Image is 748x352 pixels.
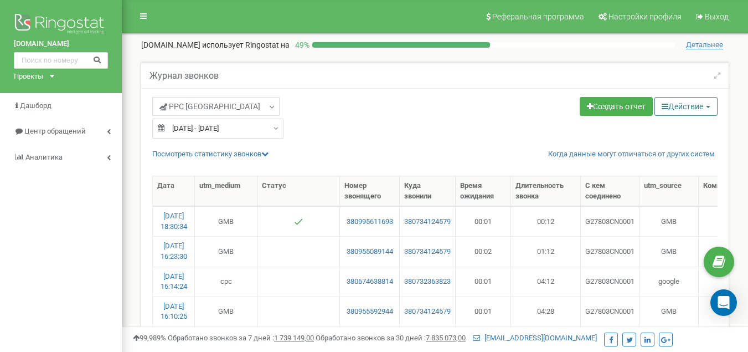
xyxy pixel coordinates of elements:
[195,297,257,327] td: GMB
[290,39,312,50] p: 49 %
[340,176,400,206] th: Номер звонящего
[344,217,395,227] a: 380995611693
[149,71,219,81] h5: Журнал звонков
[710,289,737,316] div: Open Intercom Messenger
[639,176,699,206] th: utm_source
[511,206,581,236] td: 00:12
[580,97,653,116] a: Создать отчет
[195,176,257,206] th: utm_medium
[274,334,314,342] u: 1 739 149,00
[25,153,63,161] span: Аналитика
[456,267,511,297] td: 00:01
[195,267,257,297] td: cpc
[456,236,511,266] td: 00:02
[705,12,729,21] span: Выход
[294,217,303,226] img: Отвечен
[581,206,639,236] td: G27803CN0001
[161,302,187,321] a: [DATE] 16:10:25
[14,72,43,82] div: Проекты
[316,334,466,342] span: Обработано звонков за 30 дней :
[20,101,51,110] span: Дашборд
[456,297,511,327] td: 00:01
[686,40,723,49] span: Детальнее
[511,176,581,206] th: Длительность звонка
[639,297,699,327] td: GMB
[14,11,108,39] img: Ringostat logo
[404,217,451,227] a: 380734124579
[14,52,108,69] input: Поиск по номеру
[581,236,639,266] td: G27803CN0001
[141,39,290,50] p: [DOMAIN_NAME]
[168,334,314,342] span: Обработано звонков за 7 дней :
[639,236,699,266] td: GMB
[608,12,682,21] span: Настройки профиля
[511,236,581,266] td: 01:12
[153,176,195,206] th: Дата
[344,247,395,257] a: 380955089144
[581,176,639,206] th: С кем соединено
[581,297,639,327] td: G27803CN0001
[639,267,699,297] td: google
[400,176,456,206] th: Куда звонили
[344,307,395,317] a: 380955592944
[344,277,395,287] a: 380674638814
[257,176,340,206] th: Статус
[404,247,451,257] a: 380734124579
[161,272,187,291] a: [DATE] 16:14:24
[161,212,187,231] a: [DATE] 18:30:34
[195,236,257,266] td: GMB
[133,334,166,342] span: 99,989%
[511,267,581,297] td: 04:12
[159,101,260,112] span: PPC [GEOGRAPHIC_DATA]
[195,206,257,236] td: GMB
[404,277,451,287] a: 380732363823
[548,149,715,160] a: Когда данные могут отличаться от других систем
[202,40,290,49] span: использует Ringostat на
[581,267,639,297] td: G27803CN0001
[654,97,718,116] button: Действие
[152,150,269,158] a: Посмотреть cтатистику звонков
[404,307,451,317] a: 380734124579
[473,334,597,342] a: [EMAIL_ADDRESS][DOMAIN_NAME]
[456,206,511,236] td: 00:01
[152,97,280,116] a: PPC [GEOGRAPHIC_DATA]
[511,297,581,327] td: 04:28
[456,176,511,206] th: Время ожидания
[492,12,584,21] span: Реферальная программа
[161,242,187,261] a: [DATE] 16:23:30
[14,39,108,49] a: [DOMAIN_NAME]
[426,334,466,342] u: 7 835 073,00
[24,127,86,135] span: Центр обращений
[639,206,699,236] td: GMB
